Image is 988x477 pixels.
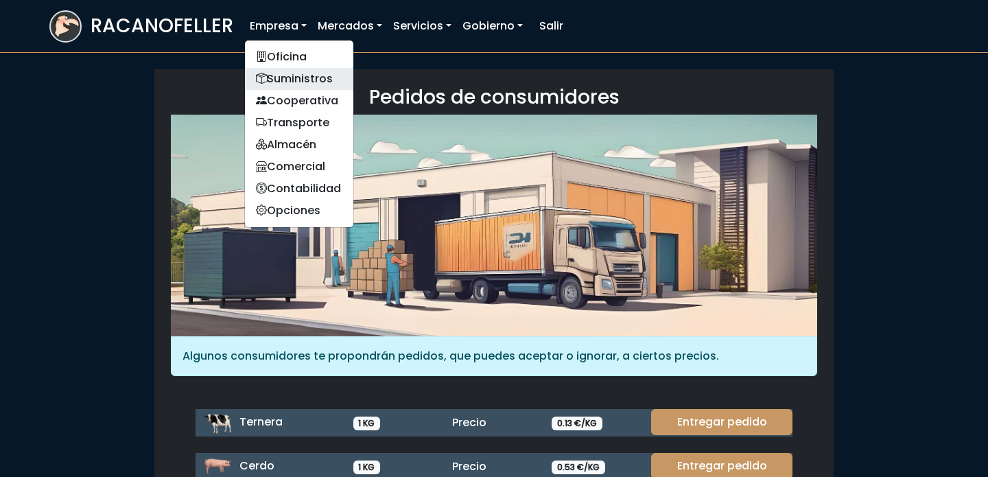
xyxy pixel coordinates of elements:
[239,458,274,474] span: Cerdo
[171,336,817,376] div: Algunos consumidores te propondrán pedidos, que puedes aceptar o ignorar, a ciertos precios.
[552,461,605,474] span: 0.53 €/KG
[651,409,792,435] a: Entregar pedido
[245,90,353,112] a: Cooperativa
[444,458,543,475] div: Precio
[51,12,80,38] img: logoracarojo.png
[244,12,312,40] a: Empresa
[171,115,817,336] img: orders.jpg
[353,417,381,430] span: 1 KG
[171,86,817,109] h3: Pedidos de consumidores
[245,112,353,134] a: Transporte
[245,200,353,222] a: Opciones
[353,461,381,474] span: 1 KG
[204,409,231,437] img: ternera.png
[552,417,602,430] span: 0.13 €/KG
[457,12,528,40] a: Gobierno
[49,7,233,46] a: RACANOFELLER
[388,12,457,40] a: Servicios
[245,178,353,200] a: Contabilidad
[245,46,353,68] a: Oficina
[444,415,543,431] div: Precio
[239,414,283,430] span: Ternera
[534,12,569,40] a: Salir
[245,134,353,156] a: Almacén
[245,156,353,178] a: Comercial
[312,12,388,40] a: Mercados
[245,68,353,90] a: Suministros
[91,14,233,38] h3: RACANOFELLER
